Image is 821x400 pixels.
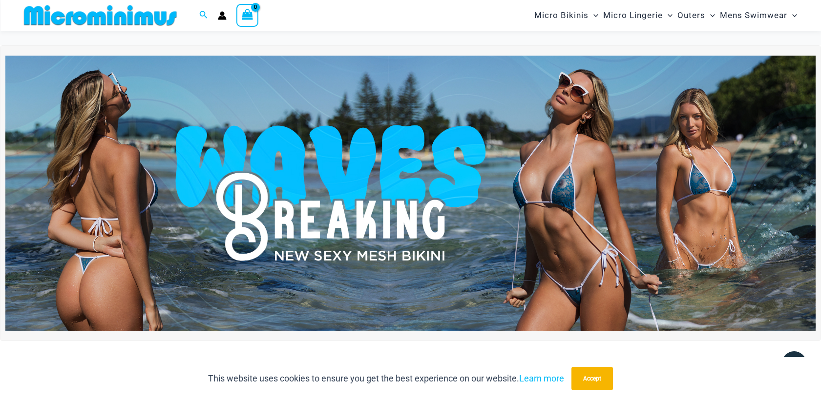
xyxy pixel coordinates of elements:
[571,367,613,390] button: Accept
[601,3,675,28] a: Micro LingerieMenu ToggleMenu Toggle
[589,3,598,28] span: Menu Toggle
[603,3,663,28] span: Micro Lingerie
[5,56,816,331] img: Waves Breaking Ocean Bikini Pack
[532,3,601,28] a: Micro BikinisMenu ToggleMenu Toggle
[20,4,181,26] img: MM SHOP LOGO FLAT
[705,3,715,28] span: Menu Toggle
[675,3,717,28] a: OutersMenu ToggleMenu Toggle
[236,4,259,26] a: View Shopping Cart, empty
[720,3,787,28] span: Mens Swimwear
[208,371,564,386] p: This website uses cookies to ensure you get the best experience on our website.
[534,3,589,28] span: Micro Bikinis
[218,11,227,20] a: Account icon link
[519,373,564,383] a: Learn more
[199,9,208,21] a: Search icon link
[663,3,673,28] span: Menu Toggle
[787,3,797,28] span: Menu Toggle
[677,3,705,28] span: Outers
[530,1,801,29] nav: Site Navigation
[717,3,800,28] a: Mens SwimwearMenu ToggleMenu Toggle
